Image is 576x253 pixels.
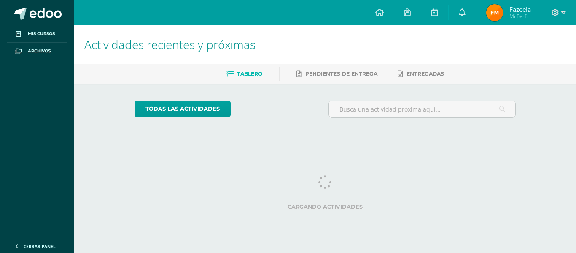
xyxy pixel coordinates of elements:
[509,13,531,20] span: Mi Perfil
[305,71,377,77] span: Pendientes de entrega
[24,243,56,249] span: Cerrar panel
[7,25,67,43] a: Mis cursos
[406,71,444,77] span: Entregadas
[135,101,231,117] a: todas las Actividades
[296,67,377,81] a: Pendientes de entrega
[226,67,262,81] a: Tablero
[7,43,67,60] a: Archivos
[486,4,503,21] img: ae357706e3891750ebd79d9dd0cf6008.png
[135,204,516,210] label: Cargando actividades
[509,5,531,14] span: Fazeela
[28,48,51,54] span: Archivos
[398,67,444,81] a: Entregadas
[237,71,262,77] span: Tablero
[329,101,516,117] input: Busca una actividad próxima aquí...
[84,36,256,52] span: Actividades recientes y próximas
[28,30,55,37] span: Mis cursos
